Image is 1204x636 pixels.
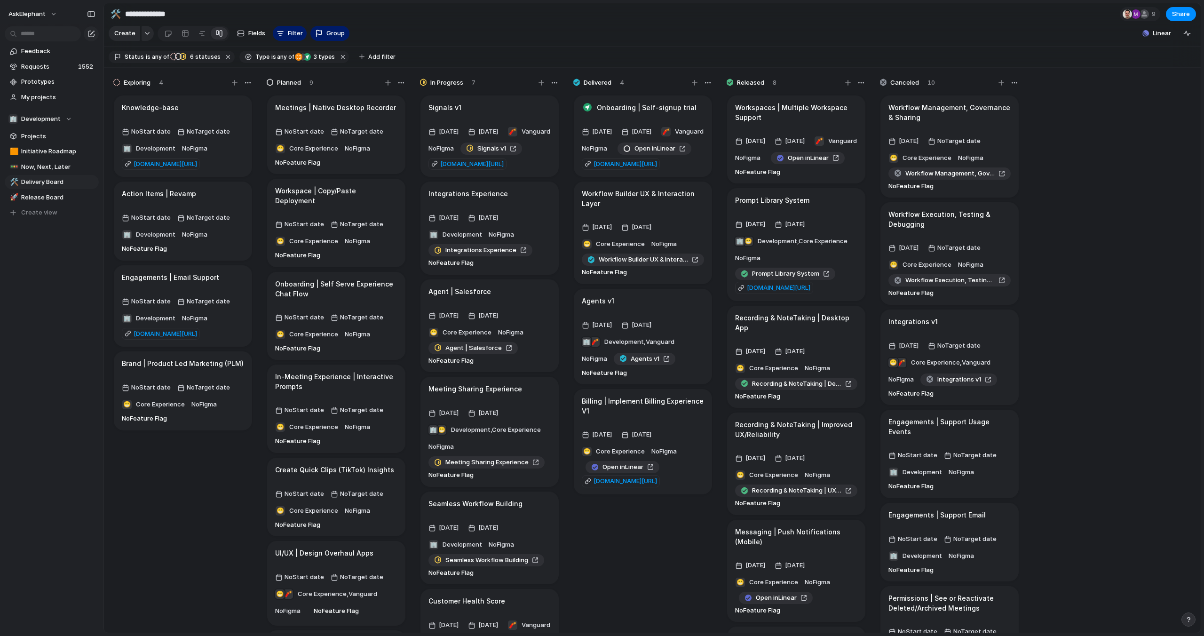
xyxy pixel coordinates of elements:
[783,135,808,147] span: [DATE]
[114,95,252,177] div: Knowledge-baseNoStart dateNoTarget date🏢DevelopmentNoFigma[DOMAIN_NAME][URL]
[420,182,559,275] div: Integrations Experience[DATE][DATE]🏢DevelopmentNoFigmaIntegrations ExperienceNoFeature Flag
[285,313,324,322] span: No Start date
[733,217,770,232] button: [DATE]
[175,124,232,139] button: NoTarget date
[582,296,614,306] h1: Agents v1
[354,50,401,64] button: Add filter
[783,219,808,230] span: [DATE]
[905,169,995,178] span: Workflow Management, Governance & Sharing
[604,337,674,347] span: Development , Vanguard
[170,52,222,62] button: 6 statuses
[649,237,679,252] button: NoFigma
[651,239,677,249] span: No Figma
[289,144,338,153] span: Core Experience
[5,191,99,205] div: 🚀Release Board
[119,294,173,309] button: NoStart date
[582,254,704,266] a: Workflow Builder UX & Interaction Layer
[289,237,338,246] span: Core Experience
[182,144,207,153] span: No Figma
[579,141,610,156] button: NoFigma
[8,162,18,172] button: 🚥
[21,62,75,72] span: Requests
[428,286,491,297] h1: Agent | Salesforce
[735,268,835,280] a: Prompt Library System
[429,230,438,239] div: 🏢
[1139,26,1175,40] button: Linear
[114,29,135,38] span: Create
[8,9,46,19] span: AskElephant
[273,217,326,232] button: NoStart date
[937,341,981,350] span: No Target date
[880,202,1019,305] div: Workflow Execution, Testing & Debugging[DATE]NoTarget date😁Core ExperienceNoFigmaWorkflow Executi...
[122,144,132,153] div: 🏢
[122,272,219,283] h1: Engagements | Email Support
[886,355,993,370] button: 🧨😁Core Experience,Vanguard
[582,239,592,249] div: 😁
[733,251,763,266] button: NoFigma
[579,318,617,333] button: [DATE]
[175,210,232,225] button: NoTarget date
[182,314,207,323] span: No Figma
[486,227,516,242] button: NoFigma
[342,327,372,342] button: NoFigma
[10,146,16,157] div: 🟧
[752,269,819,278] span: Prompt Library System
[4,7,62,22] button: AskElephant
[122,328,200,340] a: [DOMAIN_NAME][URL]
[10,177,16,188] div: 🛠️
[428,103,461,113] h1: Signals v1
[582,354,607,364] span: No Figma
[328,124,386,139] button: NoTarget date
[340,313,383,322] span: No Target date
[1172,9,1190,19] span: Share
[428,258,474,268] span: No Feature Flag
[420,95,559,177] div: Signals v1[DATE][DATE]🧨VanguardNoFigmaSignals v1[DOMAIN_NAME][URL]
[180,227,210,242] button: NoFigma
[275,186,397,206] h1: Workspace | Copy/Paste Deployment
[426,325,494,340] button: 😁Core Experience
[5,60,99,74] a: Requests1552
[772,217,810,232] button: [DATE]
[466,124,503,139] button: [DATE]
[114,265,252,347] div: Engagements | Email SupportNoStart dateNoTarget date🏢DevelopmentNoFigma[DOMAIN_NAME][URL]
[896,242,921,254] span: [DATE]
[958,153,983,163] span: No Figma
[175,294,232,309] button: NoTarget date
[743,135,768,147] span: [DATE]
[888,182,934,191] span: No Feature Flag
[273,141,341,156] button: 😁Core Experience
[233,26,269,41] button: Fields
[443,328,491,337] span: Core Experience
[888,274,1011,286] a: Workflow Execution, Testing & Debugging
[758,237,848,246] span: Development , Core Experience
[629,319,654,331] span: [DATE]
[476,310,501,321] span: [DATE]
[579,237,647,252] button: 😁Core Experience
[180,311,210,326] button: NoFigma
[5,144,99,159] div: 🟧Initiative Roadmap
[8,177,18,187] button: 🛠️
[897,358,906,367] div: 🧨
[273,327,341,342] button: 😁Core Experience
[285,127,324,136] span: No Start date
[498,328,523,337] span: No Figma
[743,346,768,357] span: [DATE]
[5,112,99,126] button: 🏢Development
[271,53,276,61] span: is
[5,206,99,220] button: Create view
[579,124,617,139] button: [DATE]
[888,317,938,327] h1: Integrations v1
[340,220,383,229] span: No Target date
[146,53,150,61] span: is
[743,219,768,230] span: [DATE]
[131,213,171,223] span: No Start date
[888,167,1011,180] a: Workflow Management, Governance & Sharing
[590,126,615,137] span: [DATE]
[631,354,659,364] span: Agents v1
[428,244,532,256] a: Integrations Experience
[476,126,501,137] span: [DATE]
[896,135,921,147] span: [DATE]
[772,134,810,149] button: [DATE]
[733,234,850,249] button: 😁🏢Development,Core Experience
[310,26,349,41] button: Group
